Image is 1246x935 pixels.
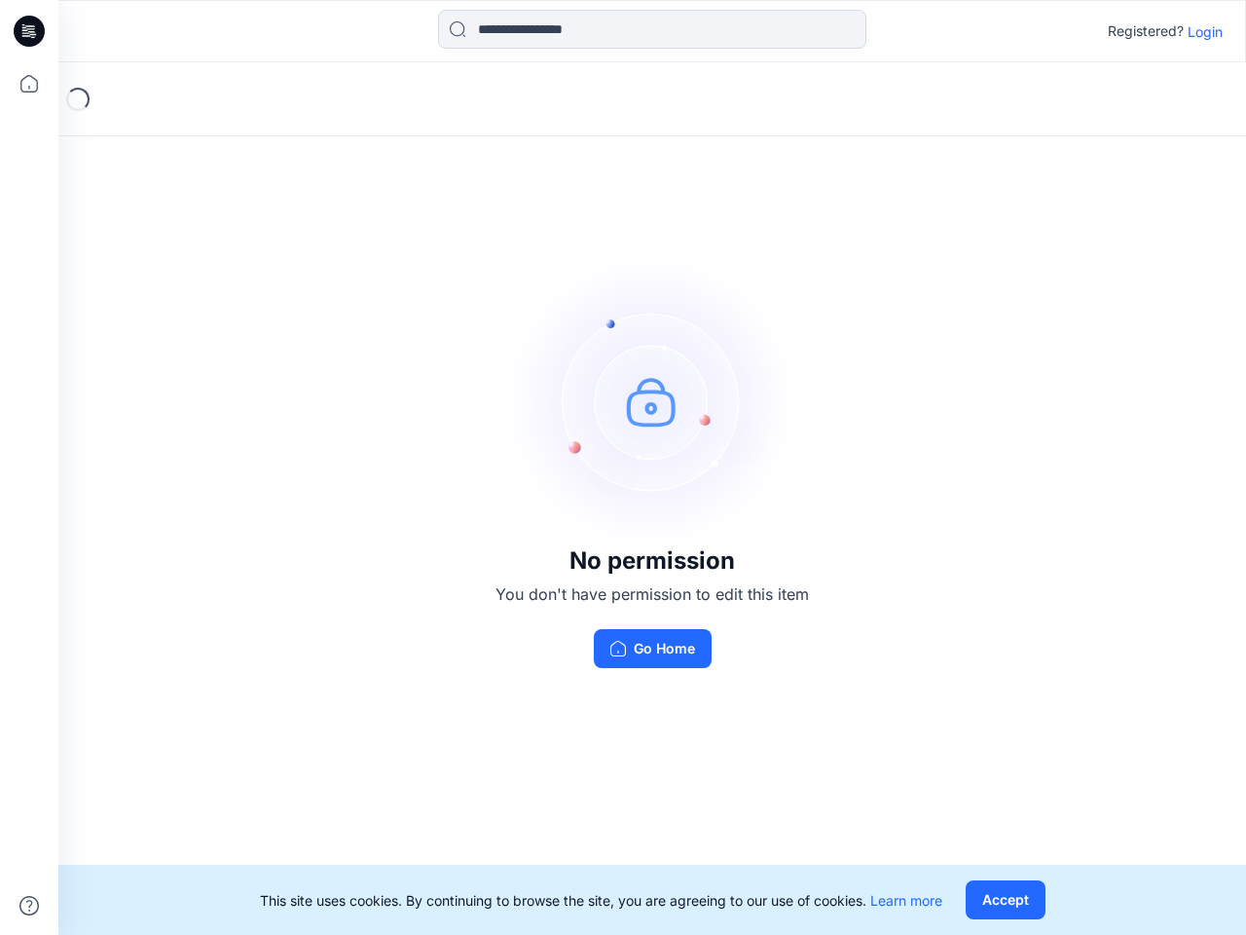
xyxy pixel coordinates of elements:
[966,880,1045,919] button: Accept
[1108,19,1184,43] p: Registered?
[495,582,809,606] p: You don't have permission to edit this item
[506,255,798,547] img: no-perm.svg
[260,890,942,911] p: This site uses cookies. By continuing to browse the site, you are agreeing to our use of cookies.
[870,892,942,909] a: Learn more
[594,629,712,668] button: Go Home
[495,547,809,575] h3: No permission
[1188,21,1223,42] p: Login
